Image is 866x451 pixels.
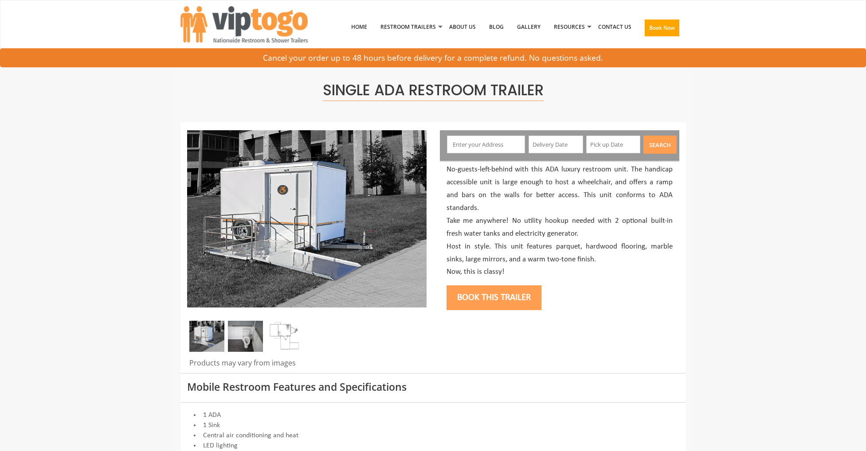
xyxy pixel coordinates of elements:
[187,130,427,307] img: Single ADA
[374,4,443,50] a: Restroom Trailers
[447,136,525,153] input: Enter your Address
[345,4,374,50] a: Home
[323,80,544,101] span: Single ADA Restroom Trailer
[592,4,638,50] a: Contact Us
[189,321,224,352] img: Single ADA
[586,136,641,153] input: Pick up Date
[638,4,686,55] a: Book Now
[187,410,679,420] li: 1 ADA
[447,285,541,310] button: Book this trailer
[187,431,679,441] li: Central air conditioning and heat
[643,136,677,154] button: Search
[180,6,308,43] img: VIPTOGO
[447,163,673,279] p: No-guests-left-behind with this ADA luxury restroom unit. The handicap accessible unit is large e...
[187,381,679,393] h3: Mobile Restroom Features and Specifications
[529,136,583,153] input: Delivery Date
[831,416,866,451] button: Live Chat
[187,441,679,451] li: LED lighting
[187,358,427,373] div: Products may vary from images
[482,4,510,50] a: Blog
[187,420,679,431] li: 1 Sink
[547,4,592,50] a: Resources
[267,321,302,352] img: Single ADA plan
[228,321,263,352] img: Single ADA Inside-min
[443,4,482,50] a: About Us
[645,19,679,36] button: Book Now
[510,4,547,50] a: Gallery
